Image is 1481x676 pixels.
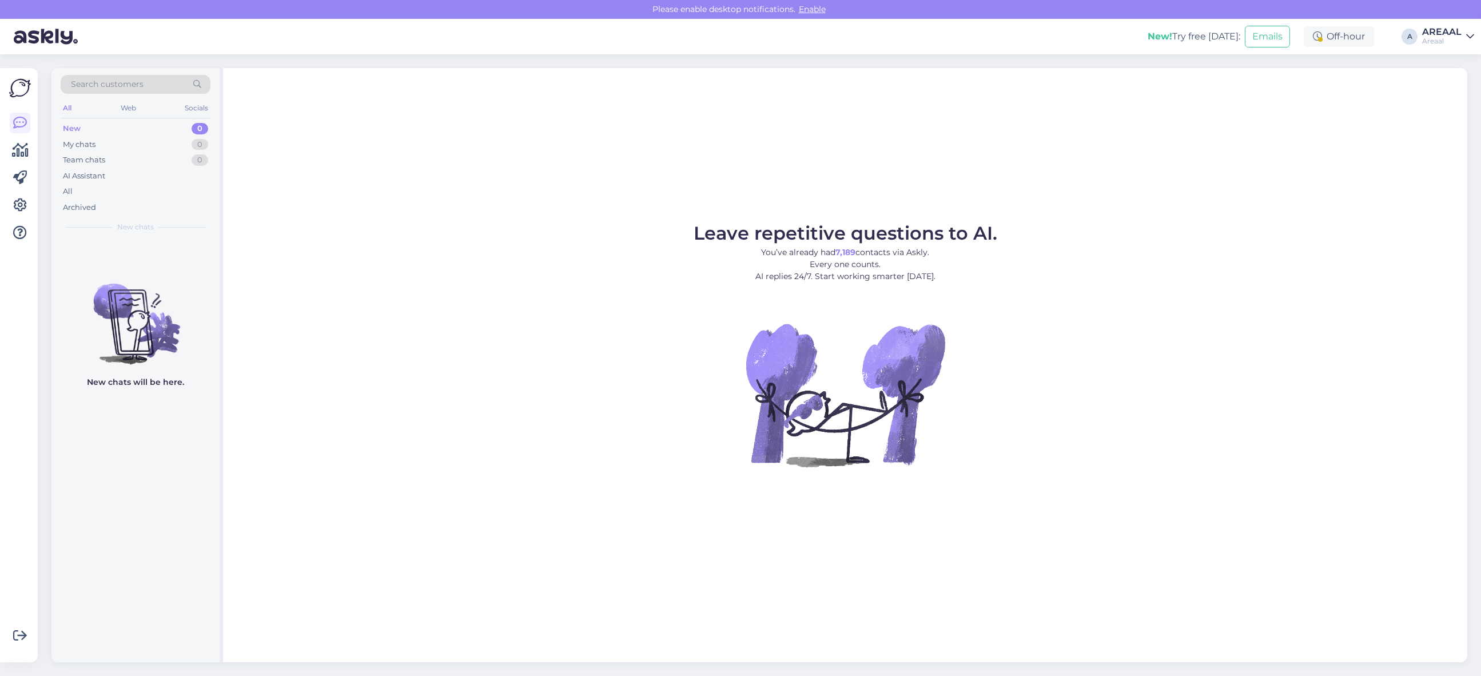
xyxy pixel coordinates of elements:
[1245,26,1290,47] button: Emails
[1304,26,1374,47] div: Off-hour
[795,4,829,14] span: Enable
[63,170,105,182] div: AI Assistant
[87,376,184,388] p: New chats will be here.
[63,202,96,213] div: Archived
[192,154,208,166] div: 0
[1402,29,1418,45] div: A
[118,101,138,116] div: Web
[71,78,144,90] span: Search customers
[51,263,220,366] img: No chats
[61,101,74,116] div: All
[694,246,997,283] p: You’ve already had contacts via Askly. Every one counts. AI replies 24/7. Start working smarter [...
[9,77,31,99] img: Askly Logo
[1148,30,1240,43] div: Try free [DATE]:
[192,139,208,150] div: 0
[835,247,855,257] b: 7,189
[63,186,73,197] div: All
[63,139,95,150] div: My chats
[63,123,81,134] div: New
[694,222,997,244] span: Leave repetitive questions to AI.
[182,101,210,116] div: Socials
[1422,27,1462,37] div: AREAAL
[1148,31,1172,42] b: New!
[1422,37,1462,46] div: Areaal
[63,154,105,166] div: Team chats
[192,123,208,134] div: 0
[1422,27,1474,46] a: AREAALAreaal
[117,222,154,232] span: New chats
[742,292,948,498] img: No Chat active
